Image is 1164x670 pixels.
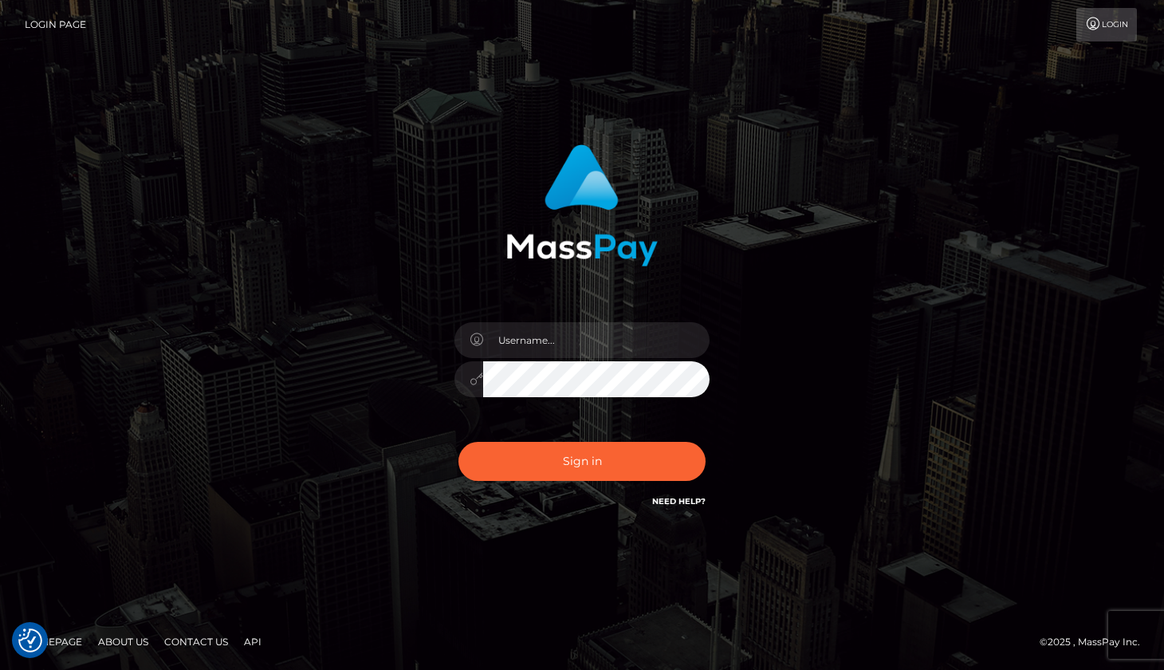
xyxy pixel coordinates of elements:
a: Need Help? [652,496,706,506]
a: About Us [92,629,155,654]
input: Username... [483,322,710,358]
img: Revisit consent button [18,629,42,652]
a: Homepage [18,629,88,654]
div: © 2025 , MassPay Inc. [1040,633,1152,651]
button: Sign in [458,442,706,481]
a: Login [1076,8,1137,41]
img: MassPay Login [506,144,658,266]
a: Login Page [25,8,86,41]
a: API [238,629,268,654]
a: Contact Us [158,629,234,654]
button: Consent Preferences [18,629,42,652]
